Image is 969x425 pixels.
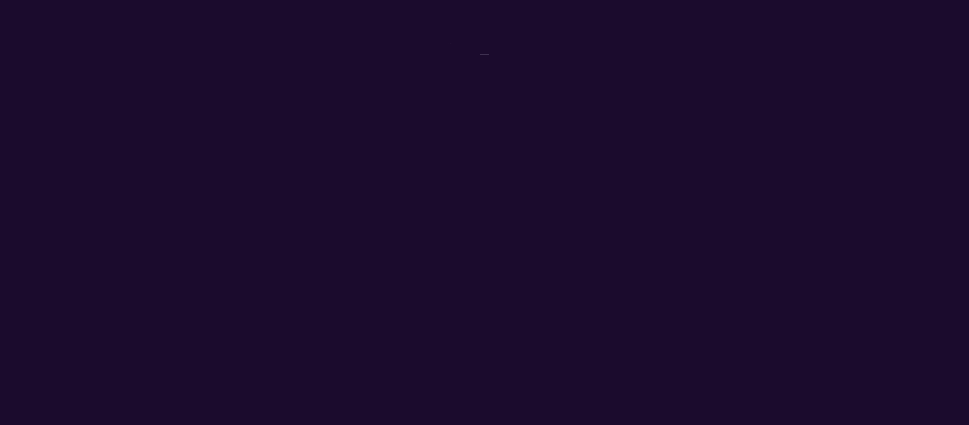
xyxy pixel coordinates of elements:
div: s [467,40,473,63]
div: C [445,39,452,62]
div: n [460,40,467,63]
div: t [473,40,477,63]
div: e [477,40,484,63]
div: o [452,39,460,62]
